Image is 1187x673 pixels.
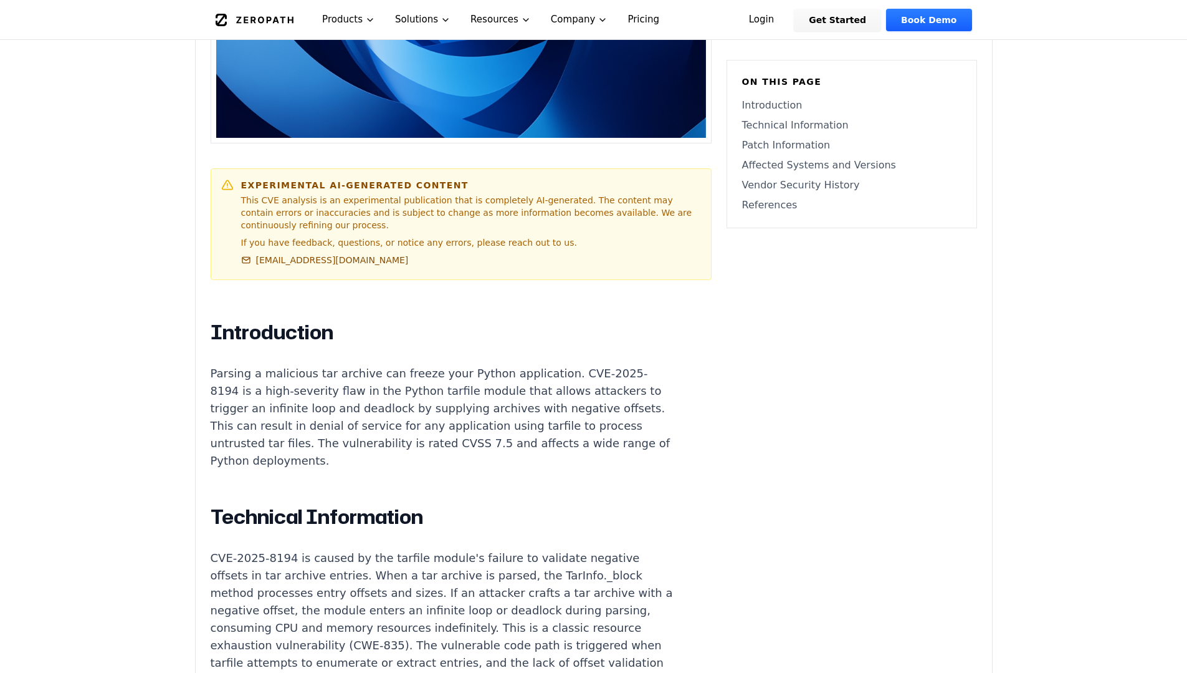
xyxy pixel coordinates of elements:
[742,178,961,193] a: Vendor Security History
[241,179,701,191] h6: Experimental AI-Generated Content
[211,505,674,530] h2: Technical Information
[886,9,971,31] a: Book Demo
[742,198,961,213] a: References
[794,9,881,31] a: Get Started
[742,75,961,88] h6: On this page
[241,194,701,231] p: This CVE analysis is an experimental publication that is completely AI-generated. The content may...
[742,138,961,153] a: Patch Information
[742,158,961,173] a: Affected Systems and Versions
[742,118,961,133] a: Technical Information
[211,320,674,345] h2: Introduction
[742,98,961,113] a: Introduction
[734,9,789,31] a: Login
[211,365,674,470] p: Parsing a malicious tar archive can freeze your Python application. CVE-2025-8194 is a high-sever...
[241,236,701,249] p: If you have feedback, questions, or notice any errors, please reach out to us.
[241,254,409,266] a: [EMAIL_ADDRESS][DOMAIN_NAME]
